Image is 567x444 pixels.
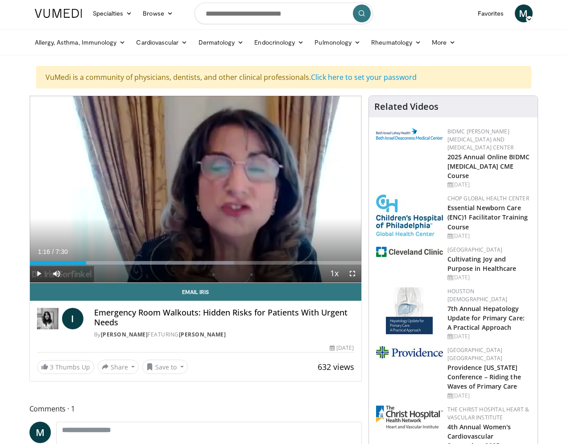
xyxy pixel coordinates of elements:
[447,406,530,421] a: The Christ Hospital Heart & Vascular Institute
[447,287,508,303] a: Houston [DEMOGRAPHIC_DATA]
[87,4,138,22] a: Specialties
[447,392,530,400] div: [DATE]
[94,331,354,339] div: By FEATURING
[29,33,131,51] a: Allergy, Asthma, Immunology
[193,33,249,51] a: Dermatology
[374,101,439,112] h4: Related Videos
[376,128,443,140] img: c96b19ec-a48b-46a9-9095-935f19585444.png.150x105_q85_autocrop_double_scale_upscale_version-0.2.png
[447,255,517,273] a: Cultivating Joy and Purpose in Healthcare
[330,344,354,352] div: [DATE]
[29,422,51,443] a: M
[311,72,417,82] a: Click here to set your password
[137,4,178,22] a: Browse
[62,308,83,329] a: I
[98,360,139,374] button: Share
[472,4,509,22] a: Favorites
[376,406,443,428] img: 32b1860c-ff7d-4915-9d2b-64ca529f373e.jpg.150x105_q85_autocrop_double_scale_upscale_version-0.2.jpg
[447,274,530,282] div: [DATE]
[142,360,188,374] button: Save to
[56,248,68,255] span: 7:30
[36,66,531,88] div: VuMedi is a community of physicians, dentists, and other clinical professionals.
[29,403,362,415] span: Comments 1
[35,9,82,18] img: VuMedi Logo
[30,96,361,283] video-js: Video Player
[318,361,354,372] span: 632 views
[447,332,530,340] div: [DATE]
[447,181,530,189] div: [DATE]
[386,287,433,334] img: 83b65fa9-3c25-403e-891e-c43026028dd2.jpg.150x105_q85_autocrop_double_scale_upscale_version-0.2.jpg
[326,265,344,282] button: Playback Rate
[48,265,66,282] button: Mute
[37,360,94,374] a: 3 Thumbs Up
[447,232,530,240] div: [DATE]
[195,3,373,24] input: Search topics, interventions
[447,363,521,390] a: Providence [US_STATE] Conference – Riding the Waves of Primary Care
[309,33,366,51] a: Pulmonology
[30,265,48,282] button: Play
[447,128,514,151] a: BIDMC [PERSON_NAME][MEDICAL_DATA] and [MEDICAL_DATA] Center
[515,4,533,22] a: M
[38,248,50,255] span: 1:16
[447,246,503,253] a: [GEOGRAPHIC_DATA]
[376,247,443,257] img: 1ef99228-8384-4f7a-af87-49a18d542794.png.150x105_q85_autocrop_double_scale_upscale_version-0.2.jpg
[249,33,309,51] a: Endocrinology
[50,363,54,371] span: 3
[30,261,361,265] div: Progress Bar
[376,195,443,236] img: 8fbf8b72-0f77-40e1-90f4-9648163fd298.jpg.150x105_q85_autocrop_double_scale_upscale_version-0.2.jpg
[344,265,361,282] button: Fullscreen
[447,346,503,362] a: [GEOGRAPHIC_DATA] [GEOGRAPHIC_DATA]
[52,248,54,255] span: /
[94,308,354,327] h4: Emergency Room Walkouts: Hidden Risks for Patients With Urgent Needs
[376,346,443,358] img: 9aead070-c8c9-47a8-a231-d8565ac8732e.png.150x105_q85_autocrop_double_scale_upscale_version-0.2.jpg
[37,308,58,329] img: Dr. Iris Gorfinkel
[101,331,148,338] a: [PERSON_NAME]
[447,195,529,202] a: CHOP Global Health Center
[426,33,461,51] a: More
[447,153,530,180] a: 2025 Annual Online BIDMC [MEDICAL_DATA] CME Course
[131,33,193,51] a: Cardiovascular
[447,304,525,332] a: 7th Annual Hepatology Update for Primary Care: A Practical Approach
[30,283,361,301] a: Email Iris
[179,331,226,338] a: [PERSON_NAME]
[366,33,426,51] a: Rheumatology
[447,203,528,231] a: Essential Newborn Care (ENC)1 Facilitator Training Course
